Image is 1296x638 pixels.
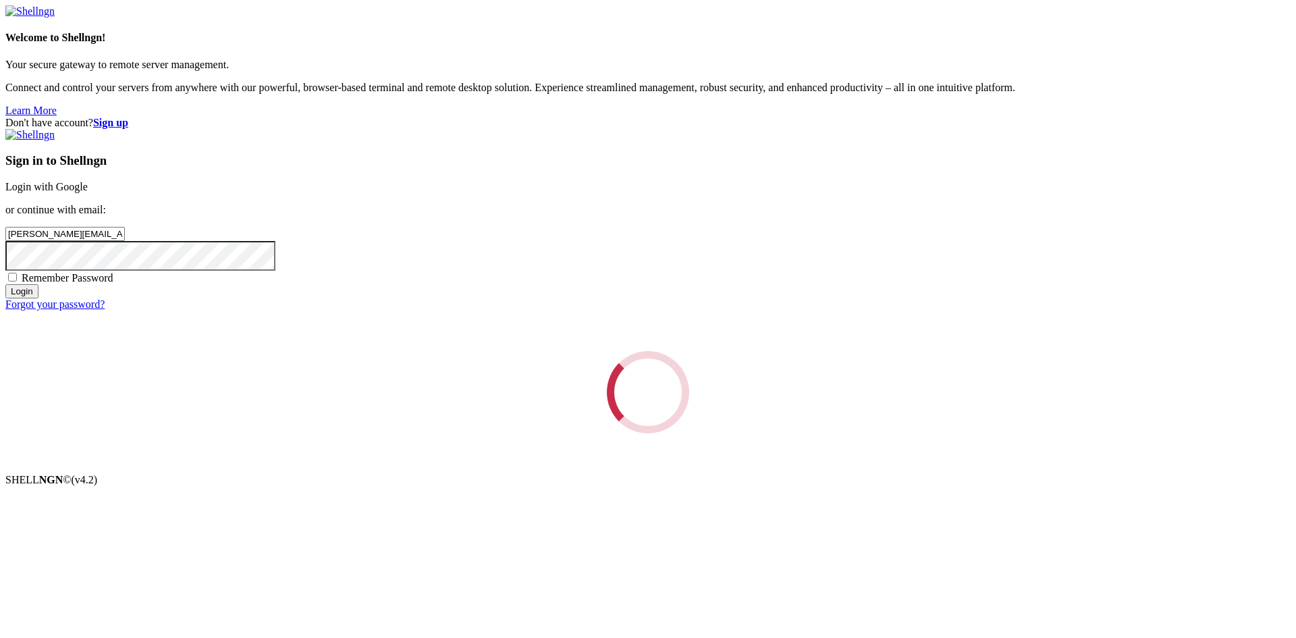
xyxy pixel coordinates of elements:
img: Shellngn [5,5,55,18]
p: Connect and control your servers from anywhere with our powerful, browser-based terminal and remo... [5,82,1291,94]
input: Email address [5,227,125,241]
input: Login [5,284,38,298]
div: Don't have account? [5,117,1291,129]
a: Sign up [93,117,128,128]
h4: Welcome to Shellngn! [5,32,1291,44]
a: Login with Google [5,181,88,192]
a: Learn More [5,105,57,116]
a: Forgot your password? [5,298,105,310]
b: NGN [39,474,63,485]
div: Loading... [600,344,697,441]
input: Remember Password [8,273,17,282]
p: or continue with email: [5,204,1291,216]
span: SHELL © [5,474,97,485]
span: 4.2.0 [72,474,98,485]
p: Your secure gateway to remote server management. [5,59,1291,71]
img: Shellngn [5,129,55,141]
span: Remember Password [22,272,113,284]
h3: Sign in to Shellngn [5,153,1291,168]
